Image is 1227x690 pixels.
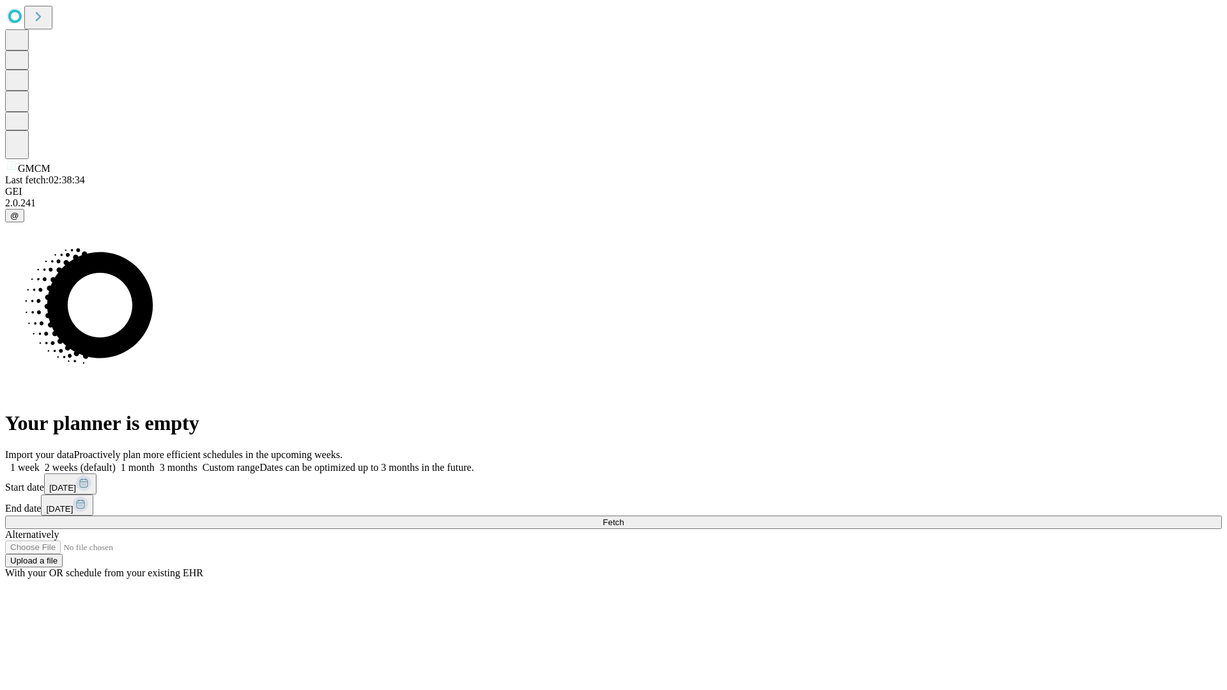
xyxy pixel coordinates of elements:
[121,462,155,473] span: 1 month
[5,529,59,540] span: Alternatively
[5,174,85,185] span: Last fetch: 02:38:34
[5,209,24,222] button: @
[5,516,1222,529] button: Fetch
[5,197,1222,209] div: 2.0.241
[5,473,1222,494] div: Start date
[49,483,76,493] span: [DATE]
[44,473,96,494] button: [DATE]
[5,494,1222,516] div: End date
[10,462,40,473] span: 1 week
[18,163,50,174] span: GMCM
[5,567,203,578] span: With your OR schedule from your existing EHR
[45,462,116,473] span: 2 weeks (default)
[203,462,259,473] span: Custom range
[5,554,63,567] button: Upload a file
[5,186,1222,197] div: GEI
[5,449,74,460] span: Import your data
[160,462,197,473] span: 3 months
[74,449,343,460] span: Proactively plan more efficient schedules in the upcoming weeks.
[46,504,73,514] span: [DATE]
[603,517,624,527] span: Fetch
[5,411,1222,435] h1: Your planner is empty
[41,494,93,516] button: [DATE]
[259,462,474,473] span: Dates can be optimized up to 3 months in the future.
[10,211,19,220] span: @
